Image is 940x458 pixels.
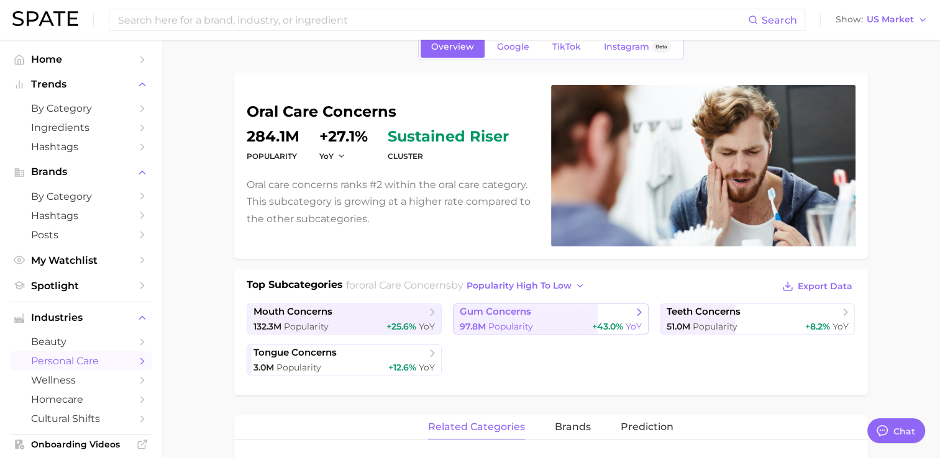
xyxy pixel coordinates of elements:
[359,279,451,291] span: oral care concerns
[10,251,152,270] a: My Watchlist
[593,36,682,58] a: InstagramBeta
[798,281,852,292] span: Export Data
[626,321,642,332] span: YoY
[10,370,152,390] a: wellness
[31,102,130,114] span: by Category
[247,149,299,164] dt: Popularity
[31,254,130,266] span: My Watchlist
[779,277,855,295] button: Export Data
[867,16,914,23] span: US Market
[388,362,416,373] span: +12.6%
[10,390,152,409] a: homecare
[10,163,152,181] button: Brands
[10,276,152,295] a: Spotlight
[552,42,581,52] span: TikTok
[555,421,591,433] span: brands
[488,321,533,332] span: Popularity
[247,344,442,375] a: tongue concerns3.0m Popularity+12.6% YoY
[10,409,152,428] a: cultural shifts
[10,206,152,225] a: Hashtags
[319,151,334,161] span: YoY
[247,303,442,335] a: mouth concerns132.3m Popularity+25.6% YoY
[660,303,856,335] a: teeth concerns51.0m Popularity+8.2% YoY
[10,308,152,327] button: Industries
[419,362,435,373] span: YoY
[604,42,649,52] span: Instagram
[31,393,130,405] span: homecare
[31,336,130,348] span: beauty
[31,312,130,323] span: Industries
[31,79,130,90] span: Trends
[388,149,509,164] dt: cluster
[31,374,130,386] span: wellness
[421,36,485,58] a: Overview
[247,176,536,227] p: Oral care concerns ranks #2 within the oral care category. This subcategory is growing at a highe...
[284,321,329,332] span: Popularity
[31,280,130,292] span: Spotlight
[247,104,536,119] h1: oral care concerns
[31,355,130,367] span: personal care
[463,277,588,294] button: popularity high to low
[247,277,343,296] h1: Top Subcategories
[621,421,673,433] span: Prediction
[542,36,591,58] a: TikTok
[31,141,130,153] span: Hashtags
[10,50,152,69] a: Home
[467,281,572,291] span: popularity high to low
[31,191,130,202] span: by Category
[486,36,540,58] a: Google
[497,42,529,52] span: Google
[762,14,797,26] span: Search
[253,347,337,359] span: tongue concerns
[319,151,346,161] button: YoY
[10,351,152,370] a: personal care
[31,210,130,222] span: Hashtags
[10,187,152,206] a: by Category
[253,321,281,332] span: 132.3m
[253,306,332,318] span: mouth concerns
[10,137,152,156] a: Hashtags
[10,225,152,245] a: Posts
[667,321,690,332] span: 51.0m
[428,421,525,433] span: related categories
[31,229,130,241] span: Posts
[31,53,130,65] span: Home
[667,306,741,318] span: teeth concerns
[253,362,274,373] span: 3.0m
[832,321,848,332] span: YoY
[592,321,623,332] span: +43.0%
[453,303,649,335] a: gum concerns97.8m Popularity+43.0% YoY
[460,306,531,318] span: gum concerns
[693,321,737,332] span: Popularity
[319,129,368,144] dd: +27.1%
[31,439,130,450] span: Onboarding Videos
[805,321,829,332] span: +8.2%
[836,16,863,23] span: Show
[10,75,152,94] button: Trends
[431,42,474,52] span: Overview
[833,12,931,28] button: ShowUS Market
[10,118,152,137] a: Ingredients
[31,166,130,177] span: Brands
[117,9,748,30] input: Search here for a brand, industry, or ingredient
[655,42,667,52] span: Beta
[388,129,509,144] span: sustained riser
[419,321,435,332] span: YoY
[10,332,152,351] a: beauty
[346,279,588,291] span: for by
[386,321,416,332] span: +25.6%
[460,321,486,332] span: 97.8m
[12,11,78,26] img: SPATE
[247,129,299,144] dd: 284.1m
[31,122,130,133] span: Ingredients
[10,435,152,454] a: Onboarding Videos
[276,362,321,373] span: Popularity
[10,99,152,118] a: by Category
[31,413,130,424] span: cultural shifts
